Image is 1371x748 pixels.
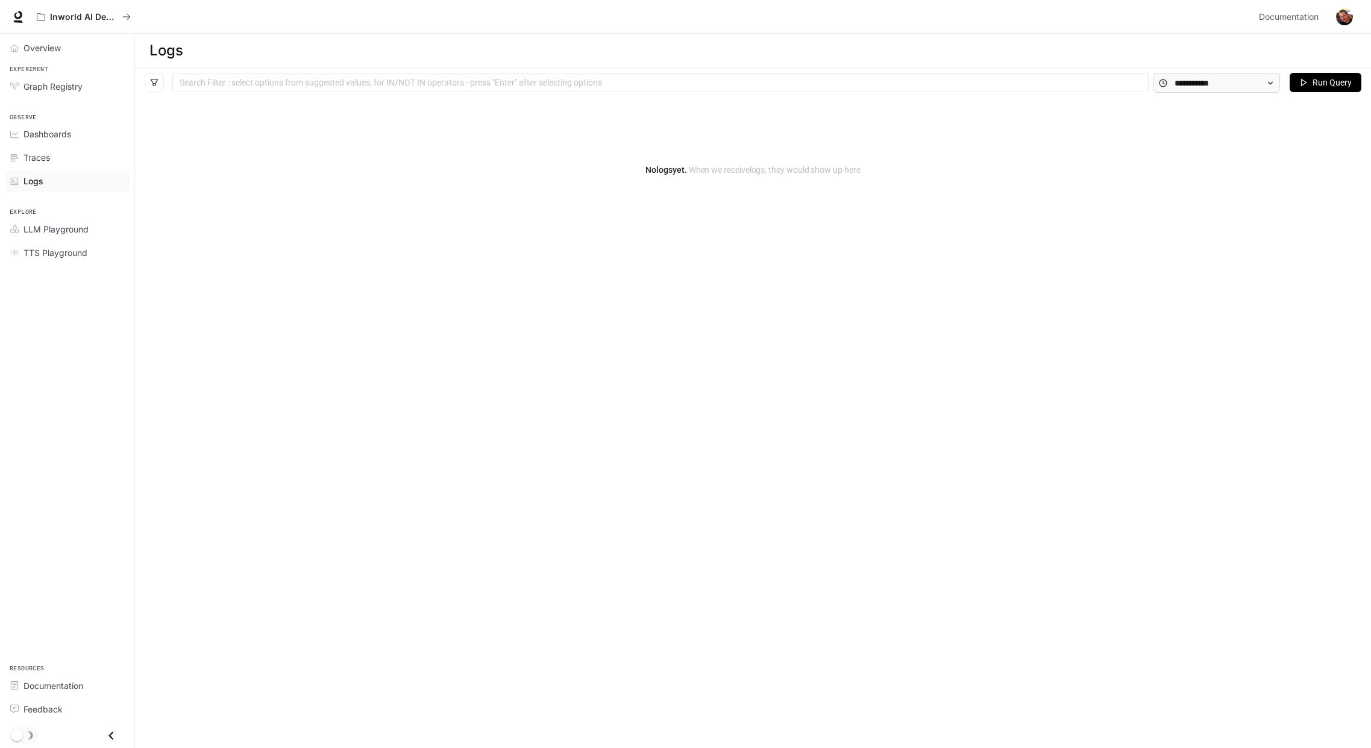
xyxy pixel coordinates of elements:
span: Traces [24,151,50,164]
a: Overview [5,37,130,58]
span: filter [150,78,158,87]
button: All workspaces [31,5,136,29]
article: No logs yet. [645,163,860,176]
img: User avatar [1336,8,1353,25]
button: Close drawer [98,723,125,748]
a: Graph Registry [5,76,130,97]
span: Feedback [24,703,63,715]
a: Traces [5,147,130,168]
span: TTS Playground [24,246,87,259]
a: Documentation [5,675,130,696]
span: Documentation [1259,10,1319,25]
span: Run Query [1313,76,1352,89]
span: Dark mode toggle [11,728,23,741]
button: filter [145,73,164,92]
a: LLM Playground [5,219,130,240]
button: Run Query [1290,73,1361,92]
span: LLM Playground [24,223,89,235]
button: User avatar [1332,5,1357,29]
a: Documentation [1254,5,1328,29]
span: When we receive logs , they would show up here [687,165,861,175]
span: Overview [24,42,61,54]
span: Graph Registry [24,80,83,93]
span: Dashboards [24,128,71,140]
a: Logs [5,170,130,192]
span: Logs [24,175,43,187]
a: Dashboards [5,123,130,145]
a: Feedback [5,699,130,720]
span: Documentation [24,679,83,692]
a: TTS Playground [5,242,130,263]
h1: Logs [149,39,183,63]
p: Inworld AI Demos [50,12,118,22]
